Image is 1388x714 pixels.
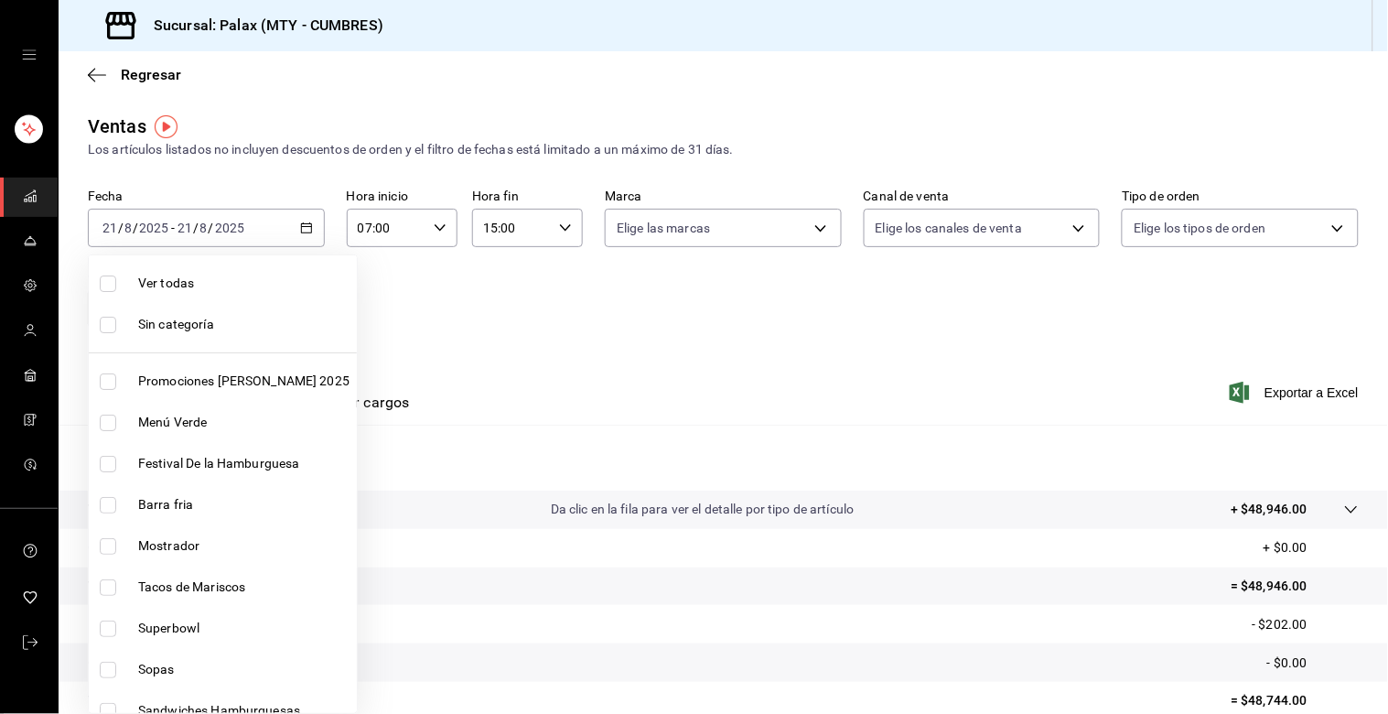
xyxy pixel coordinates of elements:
[138,315,350,334] span: Sin categoría
[155,115,178,138] img: Tooltip marker
[138,495,350,514] span: Barra fria
[138,454,350,473] span: Festival De la Hamburguesa
[138,274,350,293] span: Ver todas
[138,660,350,679] span: Sopas
[138,372,350,391] span: Promociones [PERSON_NAME] 2025
[138,536,350,556] span: Mostrador
[138,619,350,638] span: Superbowl
[138,578,350,597] span: Tacos de Mariscos
[138,413,350,432] span: Menú Verde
